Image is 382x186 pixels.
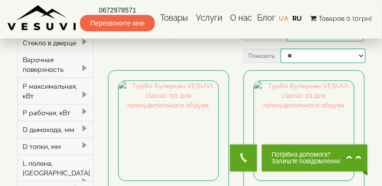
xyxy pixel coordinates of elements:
label: Показать: [244,49,281,63]
button: Chat button [262,145,368,172]
div: Стекло в дверце [18,34,93,51]
img: Турбо булерьян VESUVI classic 00 для принудительного обдува [119,81,218,181]
div: Варочная поверхность [18,51,93,78]
img: Завод VESUVI [7,5,77,31]
a: О нас [228,7,255,29]
div: D топки, мм [18,138,93,155]
img: Турбо булерьян VESUVI classic 01 для принудительного обдува [254,81,354,181]
span: Товаров 0 (0грн) [318,14,372,22]
div: D дымохода, мм [18,121,93,138]
div: P рабочая, кВт [18,104,93,121]
button: Товаров 0 (0грн) [307,13,375,24]
a: Блог [258,13,276,23]
span: Потрібна допомога? [272,151,341,158]
div: P максимальная, кВт [18,78,93,104]
div: L полена, [GEOGRAPHIC_DATA] [18,155,93,181]
a: RU [292,14,302,22]
a: UA [279,14,288,22]
button: Get Call button [230,145,257,172]
span: Перезвоните мне [80,15,155,31]
a: 0672978571 [80,5,155,15]
span: Залиште повідомлення [272,158,341,165]
a: Товары [158,7,191,29]
a: Услуги [194,7,225,29]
